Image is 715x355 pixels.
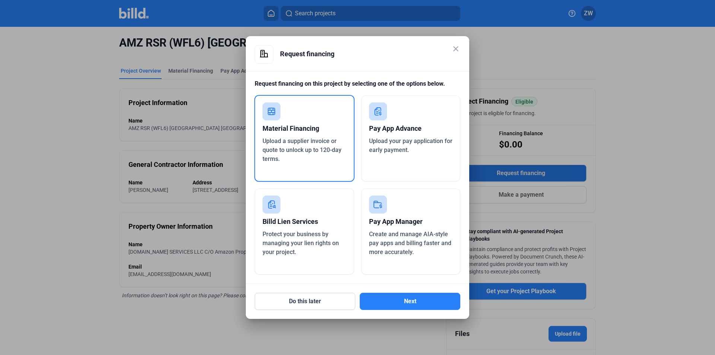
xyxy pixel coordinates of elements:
[255,79,460,95] div: Request financing on this project by selecting one of the options below.
[263,137,341,162] span: Upload a supplier invoice or quote to unlock up to 120-day terms.
[451,44,460,53] mat-icon: close
[263,213,346,230] div: Billd Lien Services
[255,293,355,310] button: Do this later
[369,213,453,230] div: Pay App Manager
[369,120,453,137] div: Pay App Advance
[360,293,460,310] button: Next
[369,137,452,153] span: Upload your pay application for early payment.
[280,45,460,63] div: Request financing
[263,120,346,137] div: Material Financing
[263,231,339,256] span: Protect your business by managing your lien rights on your project.
[369,231,451,256] span: Create and manage AIA-style pay apps and billing faster and more accurately.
